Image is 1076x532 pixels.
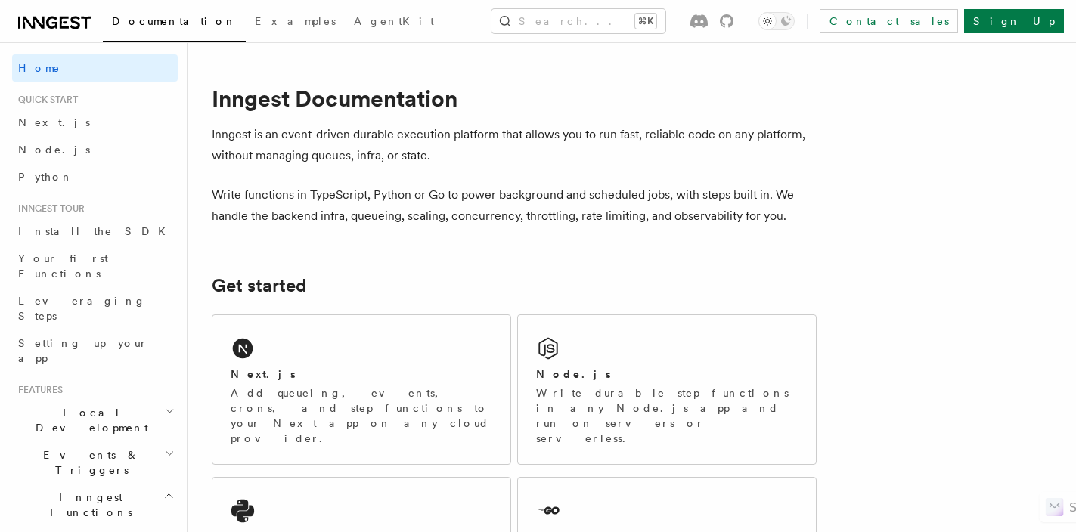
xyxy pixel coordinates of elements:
[18,295,146,322] span: Leveraging Steps
[18,337,148,364] span: Setting up your app
[255,15,336,27] span: Examples
[517,314,817,465] a: Node.jsWrite durable step functions in any Node.js app and run on servers or serverless.
[491,9,665,33] button: Search...⌘K
[212,314,511,465] a: Next.jsAdd queueing, events, crons, and step functions to your Next app on any cloud provider.
[12,287,178,329] a: Leveraging Steps
[12,490,163,520] span: Inngest Functions
[12,329,178,372] a: Setting up your app
[103,5,246,42] a: Documentation
[12,94,78,106] span: Quick start
[18,171,73,183] span: Python
[12,484,178,526] button: Inngest Functions
[536,385,798,446] p: Write durable step functions in any Node.js app and run on servers or serverless.
[212,124,817,166] p: Inngest is an event-driven durable execution platform that allows you to run fast, reliable code ...
[820,9,958,33] a: Contact sales
[635,14,656,29] kbd: ⌘K
[246,5,345,41] a: Examples
[964,9,1064,33] a: Sign Up
[231,385,492,446] p: Add queueing, events, crons, and step functions to your Next app on any cloud provider.
[12,447,165,478] span: Events & Triggers
[12,441,178,484] button: Events & Triggers
[18,60,60,76] span: Home
[18,252,108,280] span: Your first Functions
[18,116,90,128] span: Next.js
[12,136,178,163] a: Node.js
[212,184,817,227] p: Write functions in TypeScript, Python or Go to power background and scheduled jobs, with steps bu...
[12,109,178,136] a: Next.js
[212,275,306,296] a: Get started
[112,15,237,27] span: Documentation
[12,163,178,190] a: Python
[18,225,175,237] span: Install the SDK
[12,384,63,396] span: Features
[12,245,178,287] a: Your first Functions
[12,54,178,82] a: Home
[18,144,90,156] span: Node.js
[758,12,795,30] button: Toggle dark mode
[231,367,296,382] h2: Next.js
[12,399,178,441] button: Local Development
[536,367,611,382] h2: Node.js
[345,5,443,41] a: AgentKit
[212,85,817,112] h1: Inngest Documentation
[354,15,434,27] span: AgentKit
[12,203,85,215] span: Inngest tour
[12,218,178,245] a: Install the SDK
[12,405,165,435] span: Local Development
